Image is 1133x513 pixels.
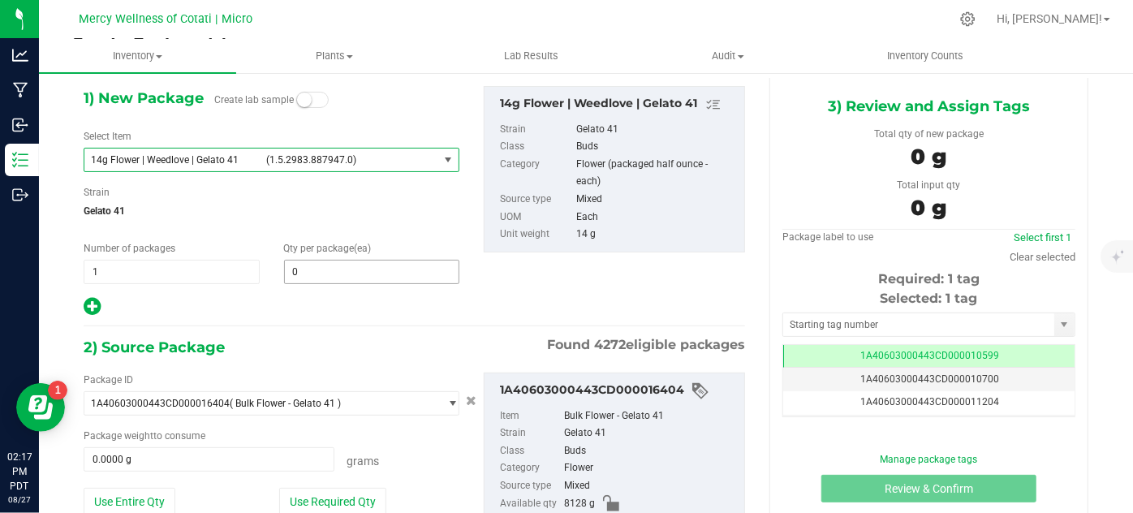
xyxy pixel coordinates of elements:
[433,39,630,73] a: Lab Results
[500,407,561,425] label: Item
[630,39,827,73] a: Audit
[124,430,153,442] span: weight
[594,337,626,352] span: 4272
[79,12,252,26] span: Mercy Wellness of Cotati | Micro
[84,430,205,442] span: Package to consume
[500,95,736,114] div: 14g Flower | Weedlove | Gelato 41
[500,477,561,495] label: Source type
[500,121,573,139] label: Strain
[12,82,28,98] inline-svg: Manufacturing
[12,117,28,133] inline-svg: Inbound
[898,179,961,191] span: Total input qty
[564,407,736,425] div: Bulk Flower - Gelato 41
[500,382,736,401] div: 1A40603000443CD000016404
[1014,231,1071,244] a: Select first 1
[860,373,999,385] span: 1A40603000443CD000010700
[576,156,736,191] div: Flower (packaged half ounce - each)
[576,121,736,139] div: Gelato 41
[266,154,432,166] span: (1.5.2983.887947.0)
[482,49,580,63] span: Lab Results
[860,350,999,361] span: 1A40603000443CD000010599
[874,128,984,140] span: Total qty of new package
[576,209,736,226] div: Each
[91,398,230,409] span: 1A40603000443CD000016404
[39,49,236,63] span: Inventory
[500,226,573,244] label: Unit weight
[1054,313,1075,336] span: select
[564,425,736,442] div: Gelato 41
[84,185,110,200] label: Strain
[16,383,65,432] iframe: Resource center
[782,231,873,243] span: Package label to use
[500,209,573,226] label: UOM
[500,442,561,460] label: Class
[214,88,294,112] label: Create lab sample
[1010,251,1075,263] a: Clear selected
[284,243,372,254] span: Qty per package
[285,261,459,283] input: 0
[84,129,131,144] label: Select Item
[911,195,947,221] span: 0 g
[84,261,259,283] input: 1
[347,455,379,468] span: Grams
[827,39,1024,73] a: Inventory Counts
[237,49,433,63] span: Plants
[236,39,433,73] a: Plants
[84,448,334,471] input: 0.0000 g
[500,191,573,209] label: Source type
[230,398,341,409] span: ( Bulk Flower - Gelato 41 )
[84,374,133,386] span: Package ID
[438,149,459,171] span: select
[355,243,372,254] span: (ea)
[783,313,1054,336] input: Starting tag number
[865,49,985,63] span: Inventory Counts
[84,86,204,110] span: 1) New Package
[958,11,978,27] div: Manage settings
[631,49,826,63] span: Audit
[84,335,225,360] span: 2) Source Package
[12,152,28,168] inline-svg: Inventory
[564,477,736,495] div: Mixed
[547,335,745,355] span: Found eligible packages
[84,243,175,254] span: Number of packages
[860,396,999,407] span: 1A40603000443CD000011204
[576,226,736,244] div: 14 g
[84,199,459,223] span: Gelato 41
[500,156,573,191] label: Category
[564,459,736,477] div: Flower
[500,138,573,156] label: Class
[84,304,101,316] span: Add new output
[438,392,459,415] span: select
[500,459,561,477] label: Category
[564,495,595,513] span: 8128 g
[39,39,236,73] a: Inventory
[828,94,1030,119] span: 3) Review and Assign Tags
[911,144,947,170] span: 0 g
[7,450,32,494] p: 02:17 PM PDT
[564,442,736,460] div: Buds
[576,138,736,156] div: Buds
[12,187,28,203] inline-svg: Outbound
[48,381,67,400] iframe: Resource center unread badge
[997,12,1102,25] span: Hi, [PERSON_NAME]!
[91,154,256,166] span: 14g Flower | Weedlove | Gelato 41
[461,390,481,413] button: Cancel button
[7,494,32,506] p: 08/27
[500,425,561,442] label: Strain
[12,47,28,63] inline-svg: Analytics
[500,495,561,513] label: Available qty
[878,271,980,287] span: Required: 1 tag
[821,475,1036,502] button: Review & Confirm
[881,454,978,465] a: Manage package tags
[576,191,736,209] div: Mixed
[881,291,978,306] span: Selected: 1 tag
